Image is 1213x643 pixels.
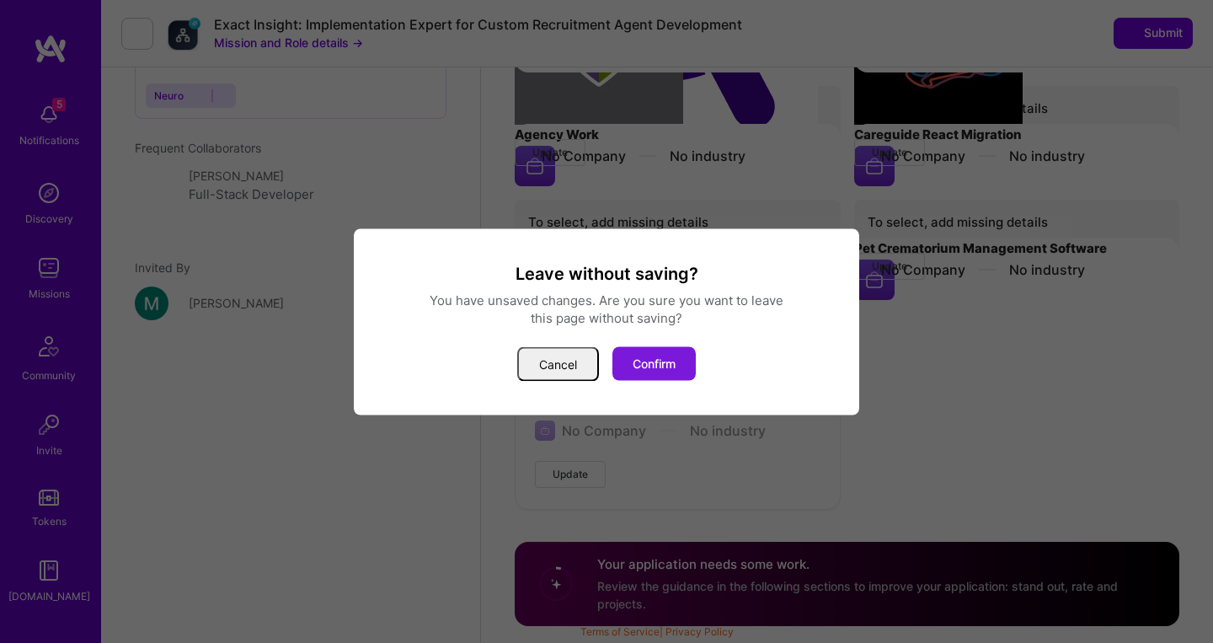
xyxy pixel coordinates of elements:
div: this page without saving? [374,308,839,326]
button: Confirm [612,346,696,380]
div: modal [354,228,859,415]
button: Cancel [517,346,599,381]
div: You have unsaved changes. Are you sure you want to leave [374,291,839,308]
h3: Leave without saving? [374,262,839,284]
